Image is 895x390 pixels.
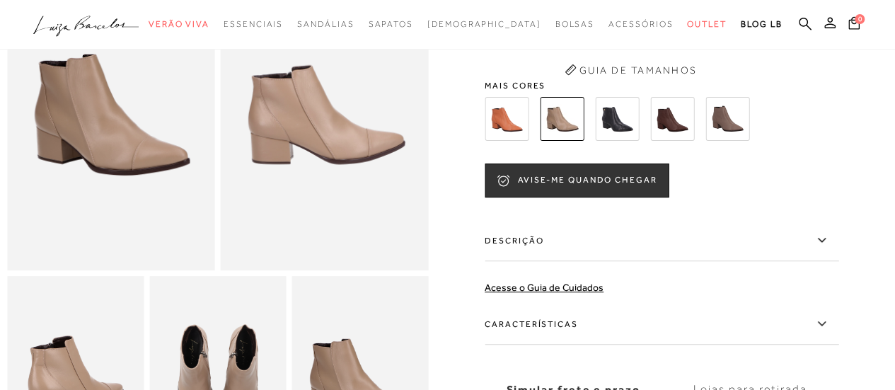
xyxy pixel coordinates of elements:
[595,97,639,141] img: BOTA CANO CURTO EM COURO PRETA
[741,11,782,38] a: BLOG LB
[741,19,782,29] span: BLOG LB
[555,19,594,29] span: Bolsas
[705,97,749,141] img: BOTA DE CANO CURTO EM COURO CINZA DUMBO E SALTO BAIXO
[560,59,701,81] button: Guia de Tamanhos
[555,11,594,38] a: noSubCategoriesText
[485,97,529,141] img: ANKLE BOOT CARAMELO
[224,11,283,38] a: noSubCategoriesText
[687,19,727,29] span: Outlet
[608,11,673,38] a: noSubCategoriesText
[427,19,541,29] span: [DEMOGRAPHIC_DATA]
[608,19,673,29] span: Acessórios
[485,81,838,90] span: Mais cores
[224,19,283,29] span: Essenciais
[485,282,604,293] a: Acesse o Guia de Cuidados
[485,304,838,345] label: Características
[297,11,354,38] a: noSubCategoriesText
[297,19,354,29] span: Sandálias
[368,11,412,38] a: noSubCategoriesText
[149,11,209,38] a: noSubCategoriesText
[855,14,865,24] span: 0
[368,19,412,29] span: Sapatos
[687,11,727,38] a: noSubCategoriesText
[485,164,669,197] button: AVISE-ME QUANDO CHEGAR
[650,97,694,141] img: BOTA DE CANO CURTO EM COURO CAFÉ E SALTO BAIXO
[149,19,209,29] span: Verão Viva
[844,16,864,35] button: 0
[540,97,584,141] img: ANKLE BOOT TITÂNIO
[427,11,541,38] a: noSubCategoriesText
[485,220,838,261] label: Descrição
